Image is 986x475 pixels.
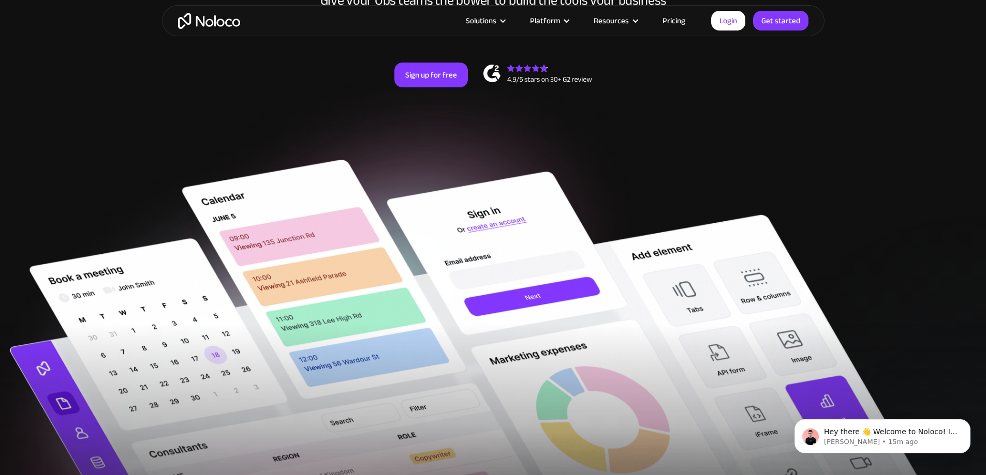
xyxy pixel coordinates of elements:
a: Login [711,11,745,30]
div: Solutions [453,14,517,27]
div: Platform [517,14,581,27]
a: home [178,13,240,29]
div: Resources [581,14,650,27]
a: Sign up for free [394,63,468,87]
a: Pricing [650,14,698,27]
div: Solutions [466,14,496,27]
iframe: Intercom notifications message [779,397,986,470]
div: Platform [530,14,560,27]
a: Get started [753,11,808,30]
div: Resources [594,14,629,27]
